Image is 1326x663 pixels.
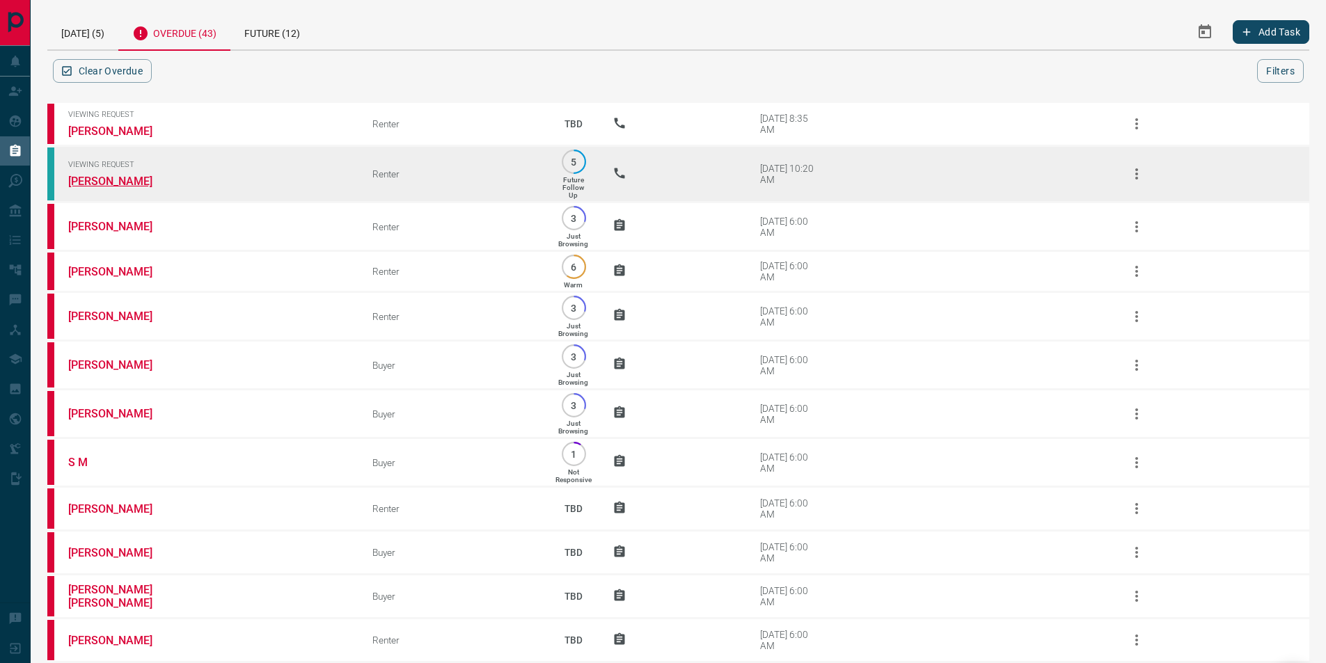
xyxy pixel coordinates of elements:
div: property.ca [47,294,54,339]
div: [DATE] 6:00 AM [760,216,819,238]
div: Renter [372,118,534,129]
div: property.ca [47,440,54,485]
a: [PERSON_NAME] [68,220,173,233]
p: 5 [569,157,579,167]
a: [PERSON_NAME] [68,502,173,516]
p: TBD [555,577,592,615]
p: Just Browsing [558,232,588,248]
div: [DATE] 6:00 AM [760,305,819,328]
div: Buyer [372,591,534,602]
div: property.ca [47,576,54,616]
div: Buyer [372,408,534,420]
p: 3 [569,400,579,410]
button: Add Task [1233,20,1309,44]
button: Filters [1257,59,1304,83]
div: [DATE] 6:00 AM [760,452,819,474]
p: TBD [555,534,592,571]
div: [DATE] 6:00 AM [760,403,819,425]
div: Buyer [372,457,534,468]
a: [PERSON_NAME] [68,175,173,188]
p: 6 [569,262,579,272]
a: [PERSON_NAME] [68,634,173,647]
p: Future Follow Up [562,176,584,199]
div: property.ca [47,488,54,529]
p: 3 [569,351,579,362]
div: property.ca [47,532,54,573]
div: Renter [372,634,534,646]
div: property.ca [47,620,54,660]
p: Not Responsive [555,468,592,484]
button: Clear Overdue [53,59,152,83]
div: [DATE] 6:00 AM [760,629,819,651]
p: Just Browsing [558,420,588,435]
div: [DATE] 6:00 AM [760,497,819,520]
div: Overdue (43) [118,14,230,51]
div: [DATE] (5) [47,14,118,49]
a: [PERSON_NAME] [68,310,173,323]
p: 1 [569,449,579,459]
div: Renter [372,503,534,514]
p: TBD [555,105,592,143]
div: property.ca [47,253,54,290]
a: [PERSON_NAME] [68,546,173,559]
div: property.ca [47,104,54,144]
p: 3 [569,303,579,313]
p: Warm [564,281,583,289]
div: [DATE] 6:00 AM [760,585,819,607]
div: Renter [372,221,534,232]
div: property.ca [47,342,54,388]
div: Renter [372,168,534,179]
p: Just Browsing [558,371,588,386]
div: Buyer [372,360,534,371]
a: [PERSON_NAME] [68,125,173,138]
button: Select Date Range [1188,15,1222,49]
div: [DATE] 8:35 AM [760,113,819,135]
p: TBD [555,490,592,527]
a: [PERSON_NAME] [68,265,173,278]
div: Buyer [372,547,534,558]
div: [DATE] 6:00 AM [760,541,819,564]
div: Renter [372,266,534,277]
div: [DATE] 6:00 AM [760,260,819,282]
a: S M [68,456,173,469]
div: Future (12) [230,14,314,49]
div: condos.ca [47,147,54,200]
a: [PERSON_NAME] [68,407,173,420]
p: Just Browsing [558,322,588,337]
div: [DATE] 6:00 AM [760,354,819,376]
p: TBD [555,621,592,659]
span: Viewing Request [68,160,352,169]
span: Viewing Request [68,110,352,119]
div: Renter [372,311,534,322]
div: property.ca [47,391,54,436]
div: [DATE] 10:20 AM [760,163,819,185]
div: property.ca [47,204,54,249]
a: [PERSON_NAME] [68,358,173,372]
p: 3 [569,213,579,223]
a: [PERSON_NAME] [PERSON_NAME] [68,583,173,609]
